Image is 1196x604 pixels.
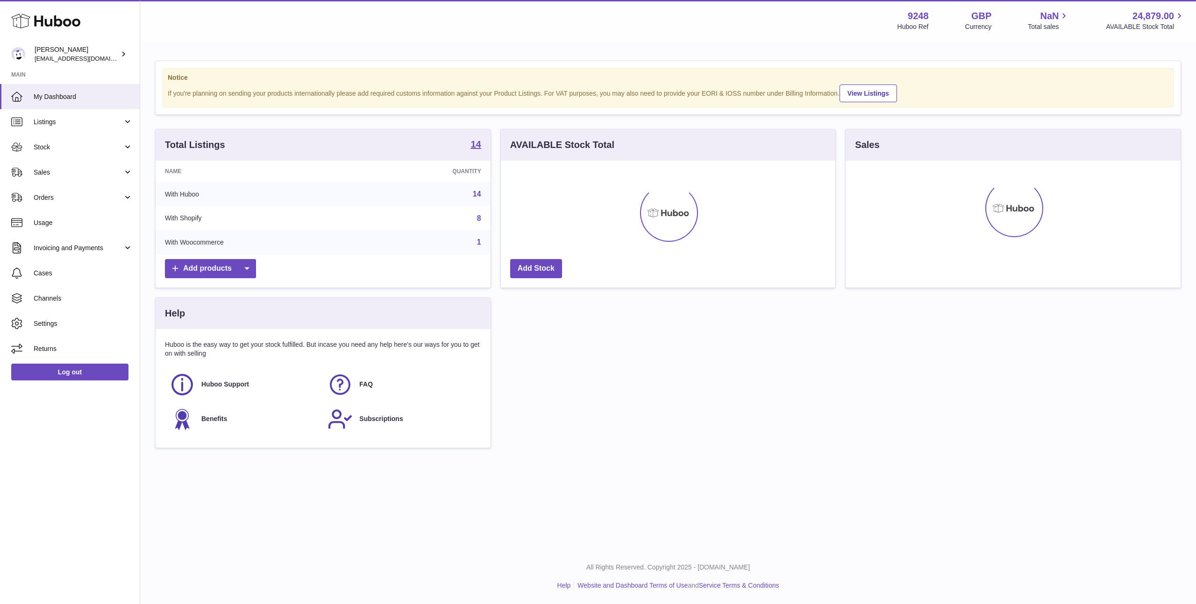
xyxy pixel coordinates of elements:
td: With Shopify [156,206,363,231]
strong: Notice [168,73,1168,82]
span: Cases [34,269,133,278]
strong: GBP [971,10,991,22]
a: Huboo Support [170,372,318,397]
th: Name [156,161,363,182]
span: FAQ [359,380,373,389]
a: 8 [477,214,481,222]
a: View Listings [840,84,897,102]
span: Channels [34,294,133,303]
div: Currency [965,22,992,31]
th: Quantity [363,161,491,182]
p: Huboo is the easy way to get your stock fulfilled. But incase you need any help here's our ways f... [165,340,481,358]
span: Invoicing and Payments [34,244,123,253]
span: Total sales [1028,22,1069,31]
span: My Dashboard [34,92,133,101]
td: With Huboo [156,182,363,206]
a: Benefits [170,407,318,432]
div: Huboo Ref [897,22,929,31]
a: Help [557,582,571,589]
h3: Help [165,307,185,320]
a: 14 [473,190,481,198]
span: Orders [34,193,123,202]
h3: Sales [855,139,879,151]
span: Settings [34,319,133,328]
span: Sales [34,168,123,177]
span: 24,879.00 [1132,10,1174,22]
span: Stock [34,143,123,152]
img: hello@fjor.life [11,47,25,61]
h3: Total Listings [165,139,225,151]
td: With Woocommerce [156,230,363,254]
span: Returns [34,344,133,353]
span: Huboo Support [201,380,249,389]
span: NaN [1040,10,1059,22]
span: Listings [34,118,123,126]
div: [PERSON_NAME] [35,45,119,63]
a: FAQ [327,372,476,397]
a: Website and Dashboard Terms of Use [577,582,688,589]
a: 1 [477,238,481,246]
a: Add Stock [510,259,562,278]
a: Add products [165,259,256,278]
a: Log out [11,364,128,380]
span: [EMAIL_ADDRESS][DOMAIN_NAME] [35,55,137,62]
span: AVAILABLE Stock Total [1106,22,1185,31]
span: Usage [34,218,133,227]
span: Subscriptions [359,414,403,423]
a: 24,879.00 AVAILABLE Stock Total [1106,10,1185,31]
a: Subscriptions [327,407,476,432]
p: All Rights Reserved. Copyright 2025 - [DOMAIN_NAME] [148,563,1189,572]
span: Benefits [201,414,227,423]
strong: 9248 [908,10,929,22]
a: 14 [470,140,481,151]
div: If you're planning on sending your products internationally please add required customs informati... [168,83,1168,102]
a: NaN Total sales [1028,10,1069,31]
a: Service Terms & Conditions [699,582,779,589]
strong: 14 [470,140,481,149]
li: and [574,581,779,590]
h3: AVAILABLE Stock Total [510,139,614,151]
